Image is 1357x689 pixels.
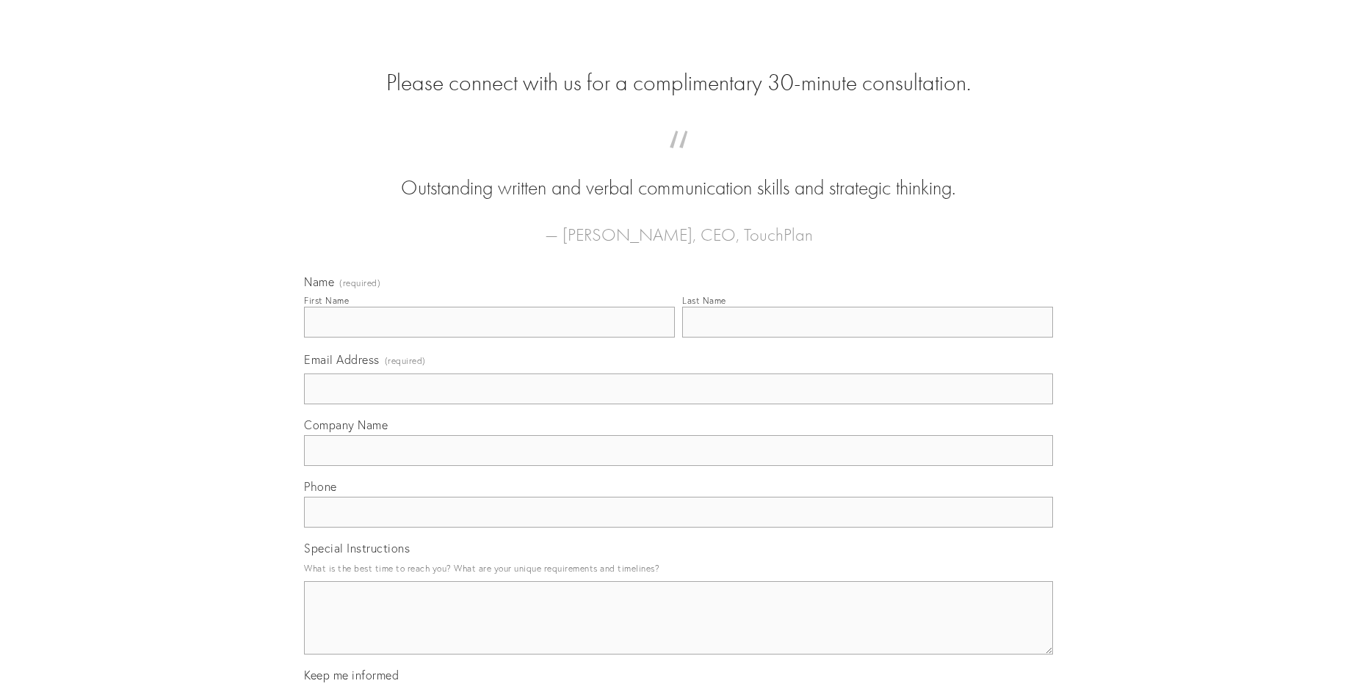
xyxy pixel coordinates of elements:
h2: Please connect with us for a complimentary 30-minute consultation. [304,69,1053,97]
p: What is the best time to reach you? What are your unique requirements and timelines? [304,558,1053,578]
span: (required) [339,279,380,288]
span: Special Instructions [304,541,410,555]
span: Keep me informed [304,668,399,682]
figcaption: — [PERSON_NAME], CEO, TouchPlan [328,203,1029,249]
span: Name [304,274,334,289]
span: Email Address [304,352,380,367]
blockquote: Outstanding written and verbal communication skills and strategic thinking. [328,145,1029,203]
span: (required) [385,351,426,371]
span: Phone [304,479,337,494]
span: Company Name [304,418,388,432]
div: Last Name [682,295,726,306]
div: First Name [304,295,349,306]
span: “ [328,145,1029,174]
